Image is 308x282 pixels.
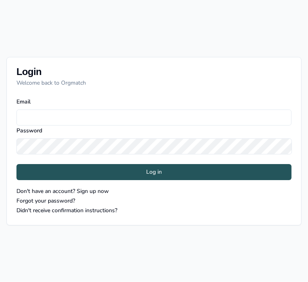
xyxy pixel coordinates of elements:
[16,79,292,87] p: Welcome back to Orgmatch
[16,206,117,215] button: Didn't receive confirmation instructions?
[16,67,292,77] h3: Login
[16,98,31,105] label: Email
[16,127,42,134] label: Password
[16,196,75,206] button: Forgot your password?
[16,164,292,180] button: Log in
[16,187,109,196] button: Don't have an account? Sign up now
